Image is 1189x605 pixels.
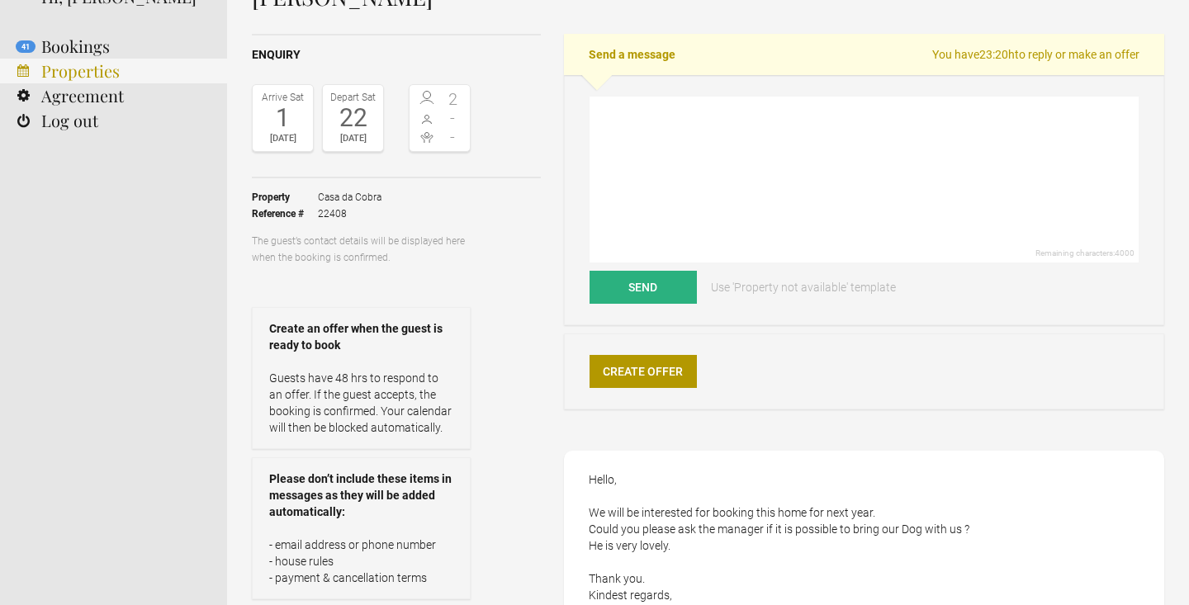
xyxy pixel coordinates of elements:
span: 2 [440,91,467,107]
h2: Send a message [564,34,1164,75]
p: - email address or phone number - house rules - payment & cancellation terms [269,536,453,586]
div: [DATE] [327,130,379,147]
a: Create Offer [590,355,697,388]
div: 22 [327,106,379,130]
span: Casa da Cobra [318,189,381,206]
div: Arrive Sat [257,89,309,106]
strong: Create an offer when the guest is ready to book [269,320,453,353]
button: Send [590,271,697,304]
strong: Please don’t include these items in messages as they will be added automatically: [269,470,453,520]
span: You have to reply or make an offer [932,46,1139,63]
div: [DATE] [257,130,309,147]
div: 1 [257,106,309,130]
span: - [440,129,467,145]
strong: Reference # [252,206,318,222]
h2: Enquiry [252,46,541,64]
div: Depart Sat [327,89,379,106]
span: 22408 [318,206,381,222]
span: - [440,110,467,126]
strong: Property [252,189,318,206]
flynt-notification-badge: 41 [16,40,36,53]
a: Use 'Property not available' template [699,271,907,304]
p: The guest’s contact details will be displayed here when the booking is confirmed. [252,233,471,266]
p: Guests have 48 hrs to respond to an offer. If the guest accepts, the booking is confirmed. Your c... [269,370,453,436]
flynt-countdown: 23:20h [979,48,1015,61]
